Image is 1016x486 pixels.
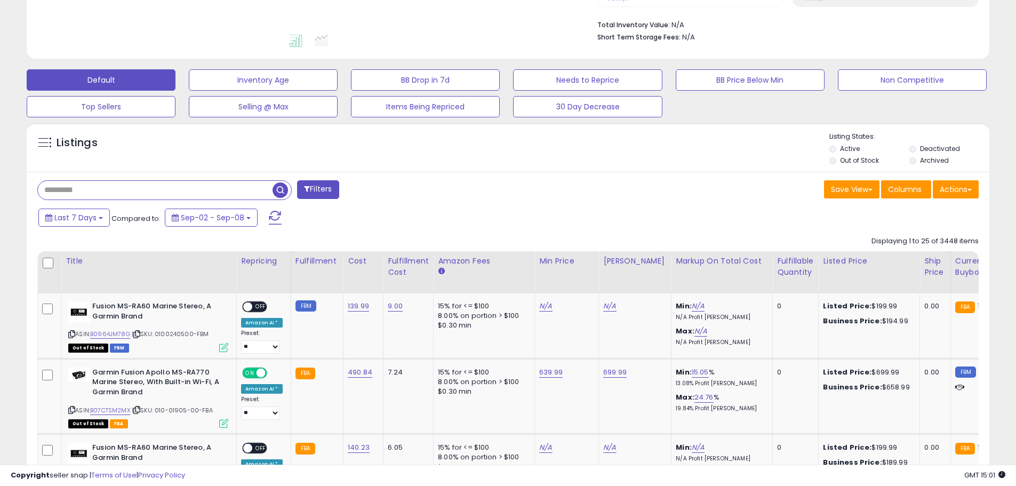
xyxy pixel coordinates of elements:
[694,326,707,337] a: N/A
[438,267,444,276] small: Amazon Fees.
[295,300,316,312] small: FBM
[676,339,764,346] p: N/A Profit [PERSON_NAME]
[920,144,960,153] label: Deactivated
[539,256,594,267] div: Min Price
[964,470,1005,480] span: 2025-09-16 15:01 GMT
[924,368,942,377] div: 0.00
[777,301,810,311] div: 0
[165,209,258,227] button: Sep-02 - Sep-08
[54,212,97,223] span: Last 7 Days
[111,213,161,224] span: Compared to:
[295,256,339,267] div: Fulfillment
[823,368,911,377] div: $699.99
[603,256,667,267] div: [PERSON_NAME]
[881,180,931,198] button: Columns
[66,256,232,267] div: Title
[243,368,257,377] span: ON
[955,443,975,455] small: FBA
[676,442,692,452] b: Min:
[252,444,269,453] span: OFF
[90,330,130,339] a: B0964JM78G
[181,212,244,223] span: Sep-02 - Sep-08
[676,405,764,412] p: 19.84% Profit [PERSON_NAME]
[252,302,269,312] span: OFF
[539,301,552,312] a: N/A
[840,144,860,153] label: Active
[38,209,110,227] button: Last 7 Days
[777,443,810,452] div: 0
[388,301,403,312] a: 9.00
[57,136,98,150] h5: Listings
[955,367,976,378] small: FBM
[351,96,500,117] button: Items Being Repriced
[840,156,879,165] label: Out of Stock
[438,452,526,462] div: 8.00% on portion > $100
[241,318,283,328] div: Amazon AI *
[388,368,425,377] div: 7.24
[823,316,911,326] div: $194.99
[241,330,283,354] div: Preset:
[824,180,879,198] button: Save View
[888,184,922,195] span: Columns
[295,368,315,379] small: FBA
[241,384,283,394] div: Amazon AI *
[933,180,979,198] button: Actions
[871,236,979,246] div: Displaying 1 to 25 of 3448 items
[676,326,694,336] b: Max:
[823,382,882,392] b: Business Price:
[132,330,209,338] span: | SKU: 0100240500-FBM
[438,321,526,330] div: $0.30 min
[388,443,425,452] div: 6.05
[603,367,627,378] a: 699.99
[348,442,370,453] a: 140.23
[438,443,526,452] div: 15% for <= $100
[676,69,825,91] button: BB Price Below Min
[676,301,692,311] b: Min:
[348,367,372,378] a: 490.84
[189,69,338,91] button: Inventory Age
[920,156,949,165] label: Archived
[823,256,915,267] div: Listed Price
[68,368,90,382] img: 31aMr8h9q9L._SL40_.jpg
[823,383,911,392] div: $658.99
[823,316,882,326] b: Business Price:
[110,419,128,428] span: FBA
[676,314,764,321] p: N/A Profit [PERSON_NAME]
[241,256,286,267] div: Repricing
[978,442,999,452] span: 199.99
[438,256,530,267] div: Amazon Fees
[92,301,222,324] b: Fusion MS-RA60 Marine Stereo, A Garmin Brand
[68,368,228,427] div: ASIN:
[777,256,814,278] div: Fulfillable Quantity
[348,301,369,312] a: 139.99
[11,470,50,480] strong: Copyright
[676,256,768,267] div: Markup on Total Cost
[132,406,213,415] span: | SKU: 010-01905-00-FBA
[676,367,692,377] b: Min:
[110,344,129,353] span: FBM
[924,301,942,311] div: 0.00
[513,96,662,117] button: 30 Day Decrease
[189,96,338,117] button: Selling @ Max
[438,301,526,311] div: 15% for <= $100
[676,368,764,387] div: %
[388,256,429,278] div: Fulfillment Cost
[513,69,662,91] button: Needs to Reprice
[676,380,764,387] p: 13.08% Profit [PERSON_NAME]
[823,443,911,452] div: $199.99
[438,311,526,321] div: 8.00% on portion > $100
[978,301,999,311] span: 199.99
[27,96,175,117] button: Top Sellers
[68,344,108,353] span: All listings that are currently out of stock and unavailable for purchase on Amazon
[92,443,222,465] b: Fusion MS-RA60 Marine Stereo, A Garmin Brand
[924,256,946,278] div: Ship Price
[266,368,283,377] span: OFF
[91,470,137,480] a: Terms of Use
[295,443,315,455] small: FBA
[539,367,563,378] a: 639.99
[924,443,942,452] div: 0.00
[603,301,616,312] a: N/A
[438,368,526,377] div: 15% for <= $100
[692,442,705,453] a: N/A
[823,301,871,311] b: Listed Price:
